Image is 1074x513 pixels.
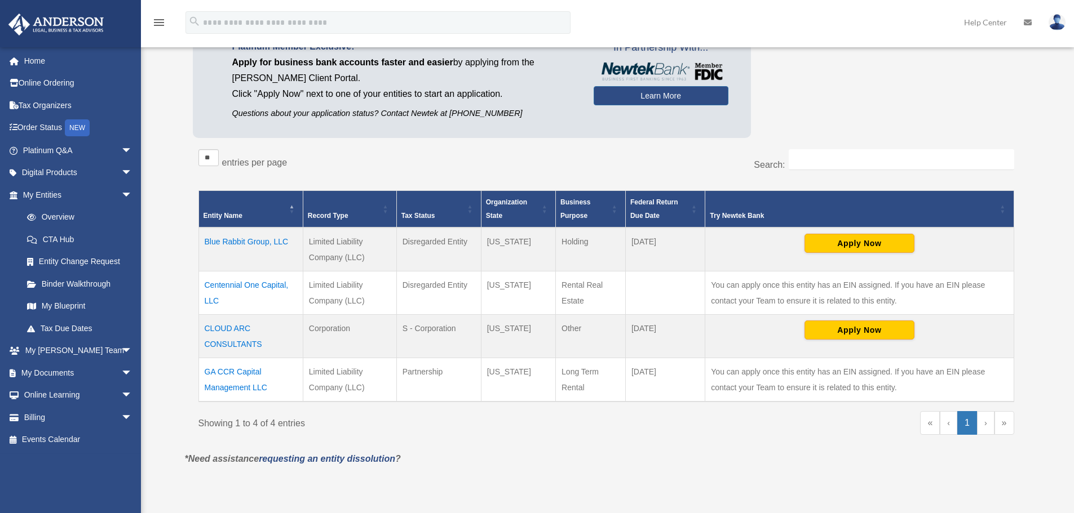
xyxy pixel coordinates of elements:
img: NewtekBankLogoSM.png [599,63,723,81]
span: Entity Name [204,212,242,220]
span: arrow_drop_down [121,406,144,429]
td: Limited Liability Company (LLC) [303,358,396,402]
span: arrow_drop_down [121,384,144,407]
img: User Pic [1049,14,1066,30]
a: Digital Productsarrow_drop_down [8,162,149,184]
a: My Entitiesarrow_drop_down [8,184,144,206]
td: [DATE] [625,358,705,402]
a: My [PERSON_NAME] Teamarrow_drop_down [8,340,149,362]
td: You can apply once this entity has an EIN assigned. If you have an EIN please contact your Team t... [705,271,1014,315]
th: Record Type: Activate to sort [303,191,396,228]
label: Search: [754,160,785,169]
th: Business Purpose: Activate to sort [556,191,626,228]
span: arrow_drop_down [121,139,144,162]
a: Entity Change Request [16,251,144,273]
th: Entity Name: Activate to invert sorting [198,191,303,228]
td: Disregarded Entity [396,227,481,271]
label: entries per page [222,158,288,167]
a: Home [8,50,149,72]
i: menu [152,16,166,29]
a: Overview [16,206,138,229]
th: Try Newtek Bank : Activate to sort [705,191,1014,228]
span: Business Purpose [560,198,590,220]
a: Binder Walkthrough [16,273,144,295]
td: [US_STATE] [481,358,555,402]
span: Record Type [308,212,348,220]
td: Corporation [303,315,396,358]
a: Online Learningarrow_drop_down [8,384,149,407]
a: CTA Hub [16,228,144,251]
th: Federal Return Due Date: Activate to sort [625,191,705,228]
span: In Partnership With... [594,39,728,57]
a: My Blueprint [16,295,144,318]
div: Showing 1 to 4 of 4 entries [198,411,598,431]
td: [US_STATE] [481,271,555,315]
p: Questions about your application status? Contact Newtek at [PHONE_NUMBER] [232,106,577,121]
span: Organization State [486,198,527,220]
div: Try Newtek Bank [710,209,996,222]
td: Other [556,315,626,358]
div: NEW [65,119,90,136]
td: Long Term Rental [556,358,626,402]
span: Apply for business bank accounts faster and easier [232,57,453,67]
td: [DATE] [625,315,705,358]
a: Online Ordering [8,72,149,95]
button: Apply Now [805,320,914,340]
td: Limited Liability Company (LLC) [303,227,396,271]
a: First [920,411,940,435]
span: Tax Status [401,212,435,220]
td: CLOUD ARC CONSULTANTS [198,315,303,358]
span: arrow_drop_down [121,184,144,207]
span: arrow_drop_down [121,340,144,363]
td: S - Corporation [396,315,481,358]
a: menu [152,20,166,29]
span: arrow_drop_down [121,162,144,185]
td: Holding [556,227,626,271]
span: Federal Return Due Date [630,198,678,220]
td: [US_STATE] [481,315,555,358]
td: Blue Rabbit Group, LLC [198,227,303,271]
td: Rental Real Estate [556,271,626,315]
td: Partnership [396,358,481,402]
td: GA CCR Capital Management LLC [198,358,303,402]
a: Learn More [594,86,728,105]
td: [US_STATE] [481,227,555,271]
a: Billingarrow_drop_down [8,406,149,429]
i: search [188,15,201,28]
th: Tax Status: Activate to sort [396,191,481,228]
a: Last [995,411,1014,435]
a: Platinum Q&Aarrow_drop_down [8,139,149,162]
th: Organization State: Activate to sort [481,191,555,228]
a: 1 [957,411,977,435]
td: Disregarded Entity [396,271,481,315]
p: by applying from the [PERSON_NAME] Client Portal. [232,55,577,86]
a: requesting an entity dissolution [259,454,395,463]
p: Click "Apply Now" next to one of your entities to start an application. [232,86,577,102]
td: You can apply once this entity has an EIN assigned. If you have an EIN please contact your Team t... [705,358,1014,402]
img: Anderson Advisors Platinum Portal [5,14,107,35]
a: Next [977,411,995,435]
a: Tax Organizers [8,94,149,117]
a: Tax Due Dates [16,317,144,340]
button: Apply Now [805,234,914,253]
em: *Need assistance ? [185,454,401,463]
a: Events Calendar [8,429,149,451]
a: Previous [940,411,957,435]
td: Limited Liability Company (LLC) [303,271,396,315]
td: [DATE] [625,227,705,271]
span: arrow_drop_down [121,362,144,385]
a: My Documentsarrow_drop_down [8,362,149,384]
td: Centennial One Capital, LLC [198,271,303,315]
a: Order StatusNEW [8,117,149,140]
